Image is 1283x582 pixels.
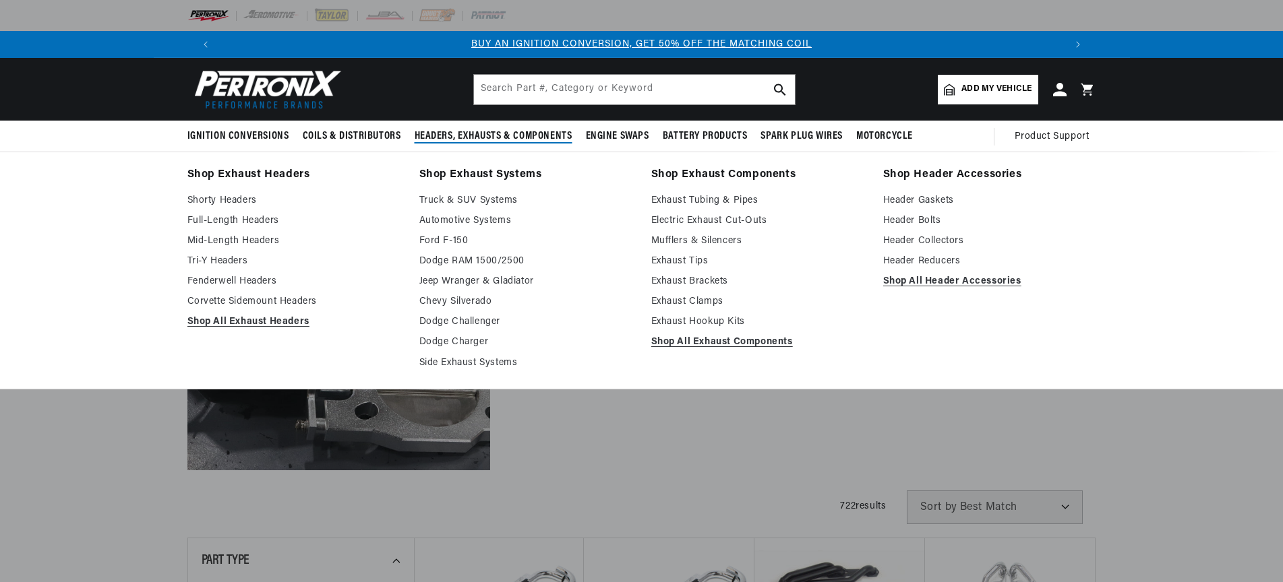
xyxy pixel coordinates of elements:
a: BUY AN IGNITION CONVERSION, GET 50% OFF THE MATCHING COIL [471,39,812,49]
a: Exhaust Hookup Kits [651,314,864,330]
a: Side Exhaust Systems [419,355,632,371]
span: Sort by [920,502,957,513]
a: Dodge RAM 1500/2500 [419,253,632,269]
summary: Motorcycle [849,121,920,152]
span: Spark Plug Wires [760,129,843,143]
summary: Battery Products [656,121,754,152]
a: Tri-Y Headers [187,253,400,269]
div: 1 of 3 [219,37,1065,52]
a: Header Bolts [883,213,1096,229]
div: Announcement [219,37,1065,52]
a: Header Gaskets [883,193,1096,209]
input: Search Part #, Category or Keyword [474,75,795,104]
a: Header Collectors [883,233,1096,249]
a: Shop All Header Accessories [883,273,1096,290]
a: Shop All Exhaust Components [651,334,864,350]
a: Shop Header Accessories [883,166,1096,185]
a: Exhaust Tubing & Pipes [651,193,864,209]
summary: Ignition Conversions [187,121,296,152]
a: Ford F-150 [419,233,632,249]
img: Pertronix [187,66,342,112]
a: Mid-Length Headers [187,233,400,249]
a: Electric Exhaust Cut-Outs [651,213,864,229]
a: Corvette Sidemount Headers [187,294,400,310]
a: Truck & SUV Systems [419,193,632,209]
a: Dodge Charger [419,334,632,350]
a: Automotive Systems [419,213,632,229]
span: Add my vehicle [961,83,1032,96]
a: Header Reducers [883,253,1096,269]
span: Ignition Conversions [187,129,289,143]
button: Translation missing: en.sections.announcements.next_announcement [1065,31,1092,58]
a: Dodge Challenger [419,314,632,330]
span: Coils & Distributors [303,129,401,143]
button: search button [765,75,795,104]
a: Exhaust Tips [651,253,864,269]
span: Battery Products [663,129,748,143]
span: Part Type [202,554,249,567]
a: Fenderwell Headers [187,273,400,290]
slideshow-component: Translation missing: en.sections.announcements.announcement_bar [154,31,1130,58]
a: Chevy Silverado [419,294,632,310]
select: Sort by [907,490,1083,524]
span: Motorcycle [856,129,913,143]
a: Shop Exhaust Headers [187,166,400,185]
button: Translation missing: en.sections.announcements.previous_announcement [192,31,219,58]
a: Mufflers & Silencers [651,233,864,249]
a: Full-Length Headers [187,213,400,229]
summary: Spark Plug Wires [754,121,849,152]
a: Exhaust Brackets [651,273,864,290]
a: Add my vehicle [938,75,1038,104]
span: 722 results [840,501,886,511]
a: Shorty Headers [187,193,400,209]
a: Shop Exhaust Components [651,166,864,185]
summary: Coils & Distributors [296,121,408,152]
summary: Headers, Exhausts & Components [408,121,579,152]
summary: Product Support [1015,121,1096,153]
a: Shop All Exhaust Headers [187,314,400,330]
a: Jeep Wranger & Gladiator [419,273,632,290]
span: Engine Swaps [586,129,649,143]
a: Exhaust Clamps [651,294,864,310]
summary: Engine Swaps [579,121,656,152]
span: Product Support [1015,129,1090,144]
a: Shop Exhaust Systems [419,166,632,185]
span: Headers, Exhausts & Components [415,129,572,143]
